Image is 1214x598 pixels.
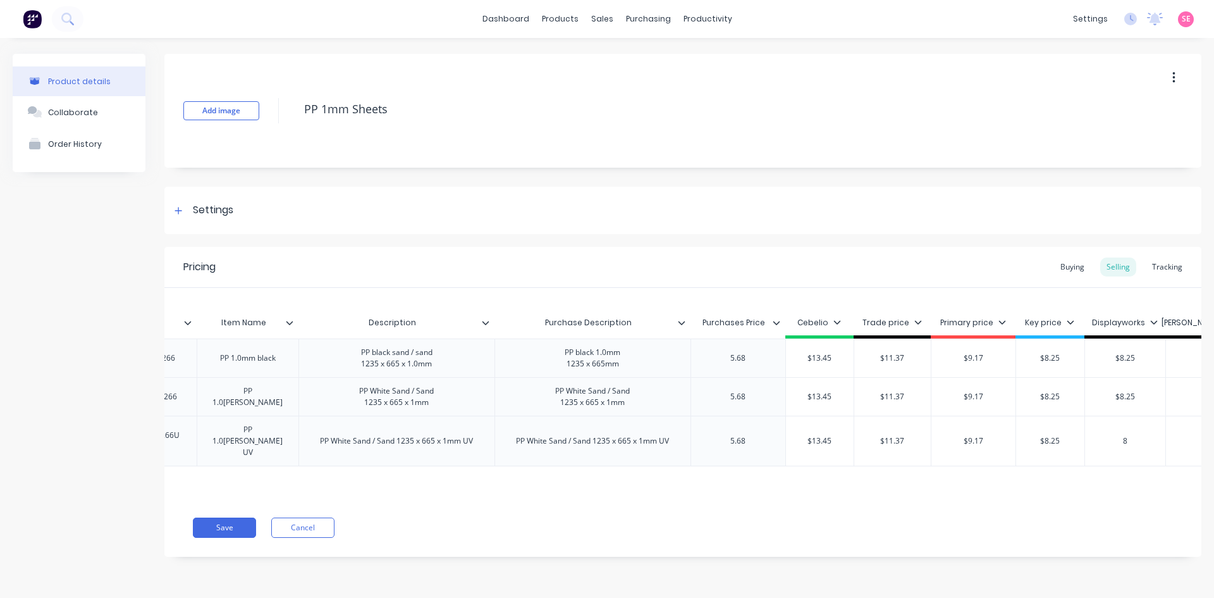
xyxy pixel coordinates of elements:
[494,310,690,335] div: Purchase Description
[536,9,585,28] div: products
[1016,342,1084,374] div: $8.25
[797,317,841,328] div: Cebelio
[48,139,102,149] div: Order History
[193,202,233,218] div: Settings
[862,317,922,328] div: Trade price
[555,344,630,372] div: PP black 1.0mm 1235 x 665mm
[1182,13,1191,25] span: SE
[183,259,216,275] div: Pricing
[854,381,931,413] div: $11.37
[1054,258,1091,277] div: Buying
[1016,425,1084,457] div: $8.25
[786,381,854,413] div: $13.45
[494,307,683,339] div: Purchase Description
[706,433,769,449] div: 5.68
[1092,317,1158,328] div: Displayworks
[1146,258,1189,277] div: Tracking
[545,383,640,411] div: PP White Sand / Sand 1235 x 665 x 1mm
[1085,381,1165,413] div: $8.25
[585,9,620,28] div: sales
[854,342,931,374] div: $11.37
[690,310,785,335] div: Purchases Price
[23,9,42,28] img: Factory
[786,425,854,457] div: $13.45
[931,381,1016,413] div: $9.17
[298,94,1097,124] textarea: PP 1mm Sheets
[854,425,931,457] div: $11.37
[690,307,778,339] div: Purchases Price
[940,317,1006,328] div: Primary price
[931,425,1016,457] div: $9.17
[183,101,259,120] button: Add image
[13,128,145,159] button: Order History
[1025,317,1074,328] div: Key price
[1016,381,1084,413] div: $8.25
[786,342,854,374] div: $13.45
[13,96,145,128] button: Collaborate
[48,77,111,86] div: Product details
[1100,258,1136,277] div: Selling
[48,108,98,117] div: Collaborate
[476,9,536,28] a: dashboard
[193,518,256,538] button: Save
[1085,342,1165,374] div: $8.25
[351,344,443,372] div: PP black sand / sand 1235 x 665 x 1.0mm
[1085,435,1165,447] input: ?
[506,433,679,449] div: PP White Sand / Sand 1235 x 665 x 1mm UV
[1067,9,1114,28] div: settings
[706,389,769,405] div: 5.68
[349,383,444,411] div: PP White Sand / Sand 1235 x 665 x 1mm
[620,9,677,28] div: purchasing
[310,433,483,449] div: PP White Sand / Sand 1235 x 665 x 1mm UV
[202,421,293,461] div: PP 1.0[PERSON_NAME] UV
[202,383,293,411] div: PP 1.0[PERSON_NAME]
[210,350,286,366] div: PP 1.0mm black
[298,307,487,339] div: Description
[298,310,494,335] div: Description
[931,342,1016,374] div: $9.17
[706,350,769,366] div: 5.68
[271,518,334,538] button: Cancel
[677,9,739,28] div: productivity
[13,66,145,96] button: Product details
[197,310,298,335] div: Item Name
[197,307,291,339] div: Item Name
